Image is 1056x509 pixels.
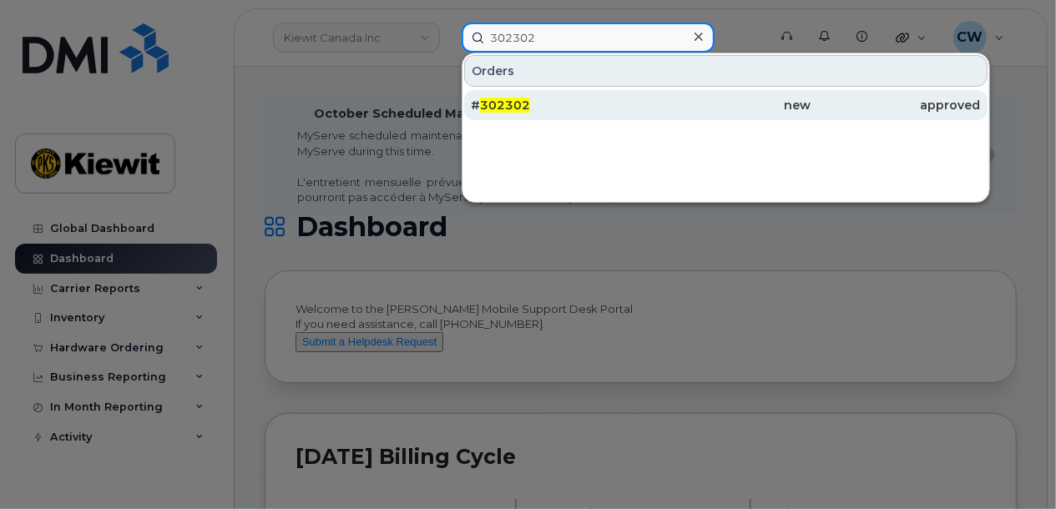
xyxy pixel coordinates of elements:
div: new [641,97,811,113]
a: #302302newapproved [464,90,988,120]
div: # [471,97,641,113]
iframe: Messenger Launcher [983,436,1043,496]
div: Orders [464,55,988,87]
span: 302302 [480,98,530,113]
div: approved [811,97,981,113]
